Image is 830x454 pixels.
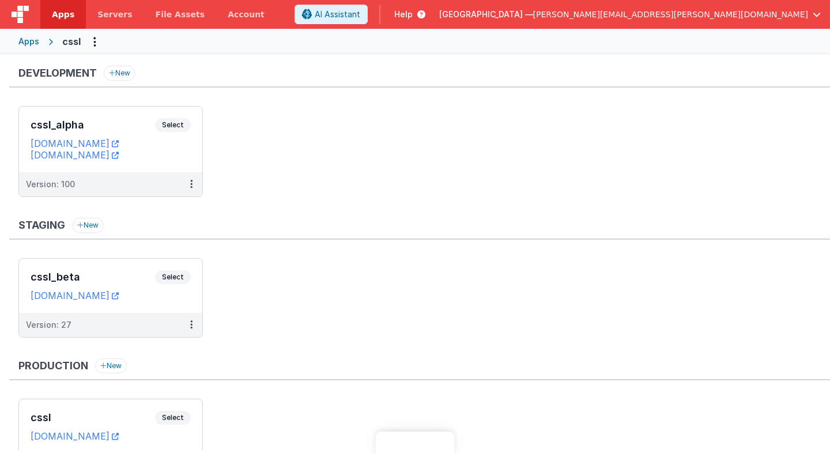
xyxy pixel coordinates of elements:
a: [DOMAIN_NAME] [31,149,119,161]
span: Servers [97,9,132,20]
button: New [104,66,135,81]
span: Select [155,411,191,425]
a: [DOMAIN_NAME] [31,430,119,442]
button: New [72,218,104,233]
span: [PERSON_NAME][EMAIL_ADDRESS][PERSON_NAME][DOMAIN_NAME] [533,9,808,20]
h3: Development [18,67,97,79]
button: Options [85,32,104,51]
span: Help [394,9,413,20]
div: cssl [62,35,81,48]
a: [DOMAIN_NAME] [31,138,119,149]
h3: cssl_alpha [31,119,155,131]
div: Version: 100 [26,179,75,190]
h3: Production [18,360,88,372]
span: Select [155,270,191,284]
span: Select [155,118,191,132]
h3: Staging [18,220,65,231]
span: Apps [52,9,74,20]
a: [DOMAIN_NAME] [31,290,119,301]
h3: cssl [31,412,155,423]
div: Version: 27 [26,319,71,331]
button: [GEOGRAPHIC_DATA] — [PERSON_NAME][EMAIL_ADDRESS][PERSON_NAME][DOMAIN_NAME] [439,9,821,20]
span: [GEOGRAPHIC_DATA] — [439,9,533,20]
span: File Assets [156,9,205,20]
h3: cssl_beta [31,271,155,283]
button: New [95,358,127,373]
span: AI Assistant [315,9,360,20]
button: AI Assistant [295,5,368,24]
div: Apps [18,36,39,47]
